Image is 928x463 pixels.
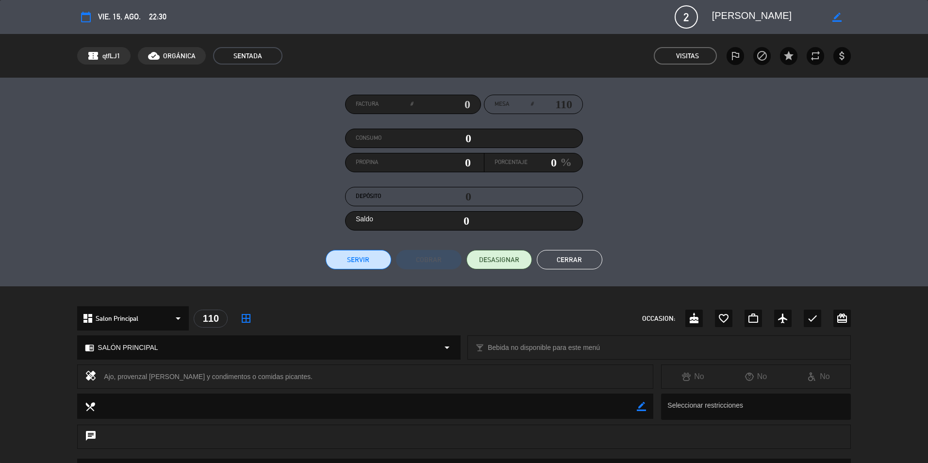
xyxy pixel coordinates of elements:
input: 0 [414,131,471,146]
i: local_bar [475,343,484,352]
i: attach_money [836,50,848,62]
em: # [410,99,413,109]
input: 0 [413,155,471,170]
i: chrome_reader_mode [85,343,94,352]
i: card_giftcard [836,313,848,324]
div: No [725,370,787,383]
i: arrow_drop_down [172,313,184,324]
span: confirmation_number [87,50,99,62]
span: 2 [675,5,698,29]
span: qtfLJ1 [102,50,120,62]
i: chat [85,430,97,444]
i: calendar_today [80,11,92,23]
span: 22:30 [149,10,166,23]
i: border_color [832,13,842,22]
i: favorite_border [718,313,729,324]
em: Visitas [676,50,699,62]
button: DESASIGNAR [466,250,532,269]
label: Saldo [356,214,373,225]
span: SENTADA [213,47,282,65]
span: ORGÁNICA [163,50,196,62]
span: Bebida no disponible para este menú [488,342,600,353]
input: number [533,97,572,112]
i: star [783,50,795,62]
i: border_color [637,402,646,411]
div: No [787,370,850,383]
em: % [557,153,572,172]
i: check [807,313,818,324]
button: Cerrar [537,250,602,269]
i: block [756,50,768,62]
i: cake [688,313,700,324]
i: repeat [810,50,821,62]
label: Porcentaje [495,158,528,167]
i: cloud_done [148,50,160,62]
i: arrow_drop_down [441,342,453,353]
i: local_dining [84,401,95,412]
span: SALÓN PRINCIPAL [98,342,158,353]
span: Salon Principal [96,313,138,324]
input: 0 [528,155,557,170]
i: healing [85,370,97,383]
div: No [662,370,724,383]
i: work_outline [747,313,759,324]
span: vie. 15, ago. [98,10,141,23]
i: outlined_flag [729,50,741,62]
span: Mesa [495,99,509,109]
button: calendar_today [77,8,95,26]
span: OCCASION: [642,313,675,324]
label: Factura [356,99,413,109]
div: 110 [194,310,228,328]
label: Consumo [356,133,414,143]
span: DESASIGNAR [479,255,519,265]
button: Servir [326,250,391,269]
i: border_all [240,313,252,324]
label: Depósito [356,192,414,201]
em: # [530,99,533,109]
label: Propina [356,158,414,167]
i: airplanemode_active [777,313,789,324]
div: Ajo, provenzal [PERSON_NAME] y condimentos o comidas picantes. [104,370,646,383]
i: dashboard [82,313,94,324]
button: Cobrar [396,250,462,269]
input: 0 [413,97,470,112]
